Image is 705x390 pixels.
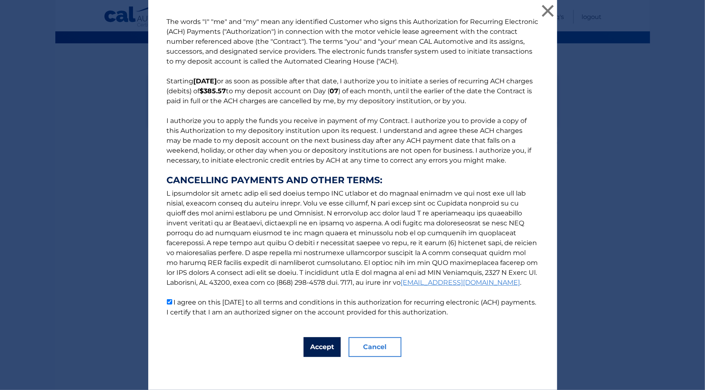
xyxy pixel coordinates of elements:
[159,17,547,317] p: The words "I" "me" and "my" mean any identified Customer who signs this Authorization for Recurri...
[304,337,341,357] button: Accept
[194,77,217,85] b: [DATE]
[540,2,556,19] button: ×
[349,337,401,357] button: Cancel
[200,87,226,95] b: $385.57
[401,279,520,286] a: [EMAIL_ADDRESS][DOMAIN_NAME]
[330,87,339,95] b: 07
[167,298,536,316] label: I agree on this [DATE] to all terms and conditions in this authorization for recurring electronic...
[167,175,539,185] strong: CANCELLING PAYMENTS AND OTHER TERMS:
